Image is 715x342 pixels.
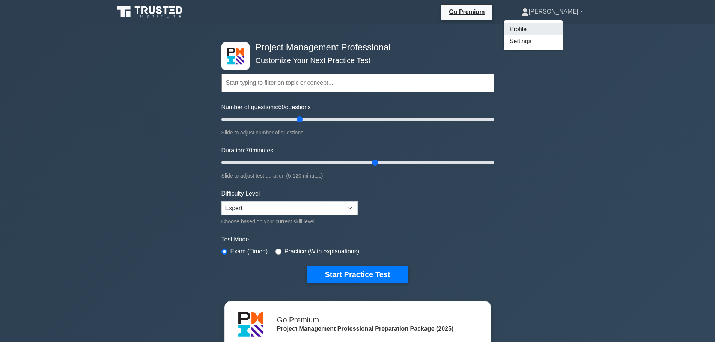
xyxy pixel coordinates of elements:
label: Duration: minutes [221,146,274,155]
input: Start typing to filter on topic or concept... [221,74,494,92]
a: [PERSON_NAME] [503,4,601,19]
label: Practice (With explanations) [284,247,359,256]
a: Settings [504,35,563,47]
label: Exam (Timed) [230,247,268,256]
label: Difficulty Level [221,189,260,198]
ul: [PERSON_NAME] [503,20,563,51]
span: 60 [278,104,285,110]
a: Go Premium [444,7,489,17]
span: 70 [245,147,252,154]
h4: Project Management Professional [253,42,457,53]
a: Profile [504,23,563,35]
div: Slide to adjust test duration (5-120 minutes) [221,171,494,180]
div: Choose based on your current skill level [221,217,358,226]
button: Start Practice Test [307,266,408,283]
label: Test Mode [221,235,494,244]
div: Slide to adjust number of questions [221,128,494,137]
label: Number of questions: questions [221,103,311,112]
